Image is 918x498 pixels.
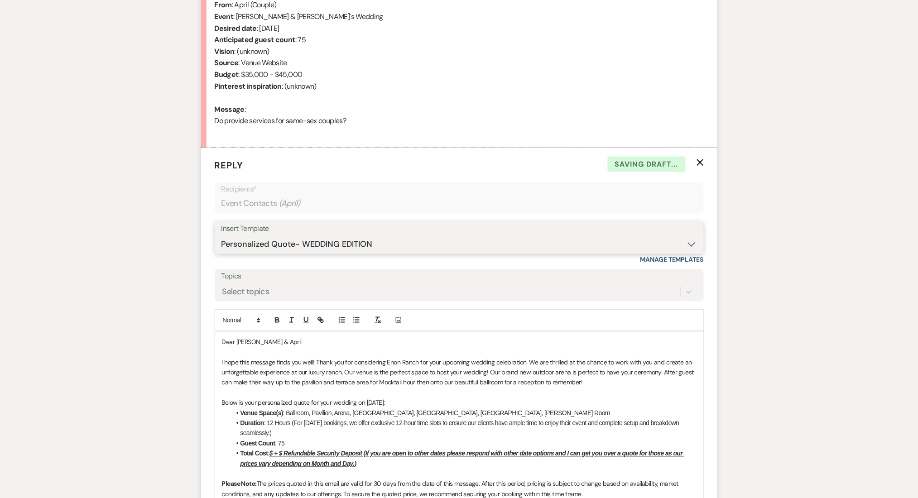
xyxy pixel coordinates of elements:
[221,222,697,235] div: Insert Template
[240,440,275,447] strong: Guest Count
[240,410,284,417] strong: Venue Space(s)
[222,337,697,347] p: Dear [PERSON_NAME] & April
[240,420,264,427] strong: Duration
[231,408,697,418] li: : Ballroom, Pavilion, Arena, [GEOGRAPHIC_DATA], [GEOGRAPHIC_DATA], [GEOGRAPHIC_DATA], [PERSON_NAM...
[608,157,686,172] span: Saving draft...
[222,358,697,388] p: I hope this message finds you well! Thank you for considering Enon Ranch for your upcoming weddin...
[222,398,697,408] p: Below is your personalized quote for your wedding on [DATE]:
[215,24,257,33] b: Desired date
[231,418,697,439] li: : 12 Hours (For [DATE] bookings, we offer exclusive 12-hour time slots to ensure our clients have...
[215,105,245,114] b: Message
[221,183,697,195] p: Recipients*
[640,256,704,264] a: Manage Templates
[222,480,257,488] strong: Please Note:
[240,450,684,467] u: $ + $ Refundable Security Deposit (If you are open to other dates please respond with other date ...
[240,450,268,457] strong: Total Cost
[215,81,282,91] b: Pinterest inspiration
[215,159,244,171] span: Reply
[215,58,239,67] b: Source
[221,195,697,212] div: Event Contacts
[222,286,269,298] div: Select topics
[221,270,697,283] label: Topics
[231,439,697,449] li: : 75
[215,35,295,44] b: Anticipated guest count
[215,70,239,79] b: Budget
[215,12,234,21] b: Event
[215,47,235,56] b: Vision
[279,197,301,210] span: ( April )
[231,449,697,469] li: :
